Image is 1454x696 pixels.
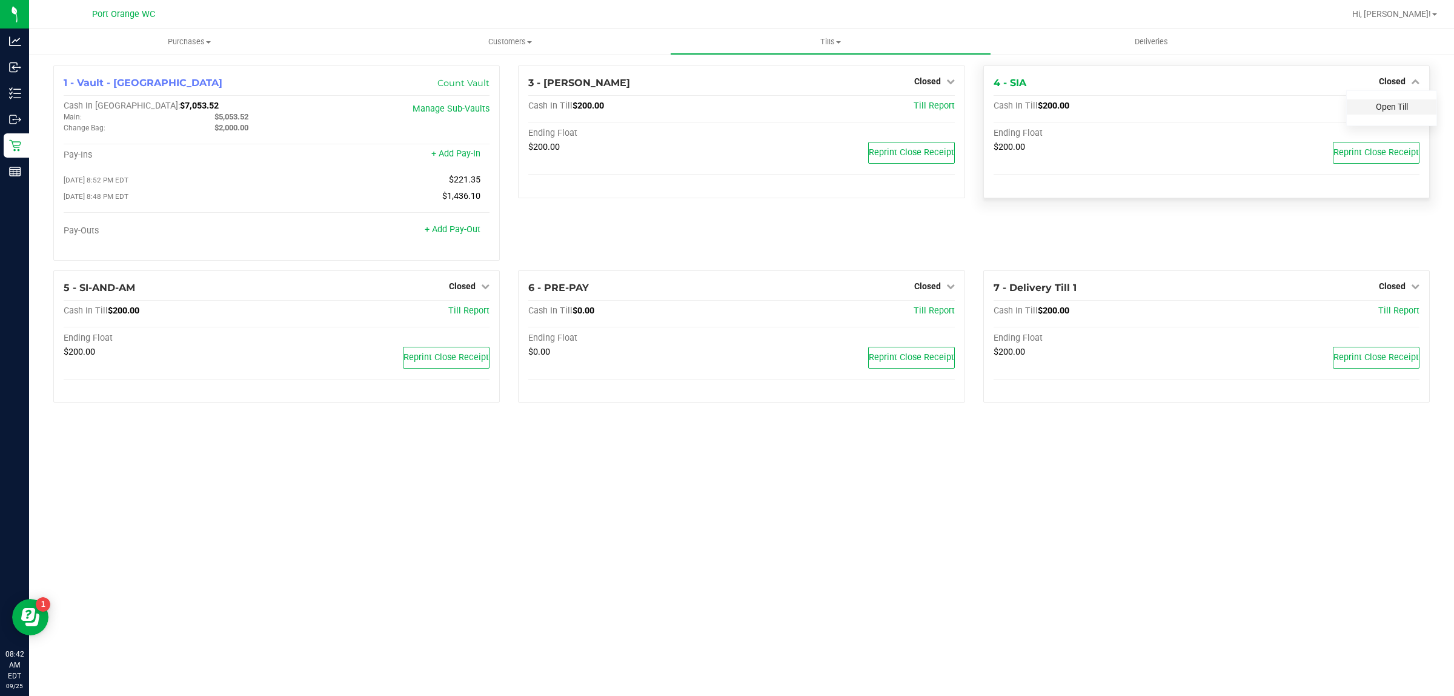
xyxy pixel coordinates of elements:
iframe: Resource center [12,599,48,635]
a: Till Report [914,101,955,111]
inline-svg: Analytics [9,35,21,47]
div: Pay-Outs [64,226,277,236]
span: Tills [671,36,990,47]
inline-svg: Reports [9,166,21,178]
a: Count Vault [437,78,490,89]
div: Ending Float [528,333,742,344]
button: Reprint Close Receipt [868,347,955,369]
span: Reprint Close Receipt [1333,352,1419,363]
span: Change Bag: [64,124,105,132]
button: Reprint Close Receipt [403,347,490,369]
inline-svg: Retail [9,139,21,152]
span: $200.00 [108,306,139,316]
a: Purchases [29,29,350,55]
div: Ending Float [994,128,1207,139]
span: $221.35 [449,175,480,185]
span: Reprint Close Receipt [1333,147,1419,158]
span: $5,053.52 [214,112,248,121]
span: $200.00 [64,347,95,357]
p: 08:42 AM EDT [5,649,24,681]
a: Till Report [448,306,490,316]
div: Ending Float [994,333,1207,344]
button: Reprint Close Receipt [1333,142,1419,164]
span: Hi, [PERSON_NAME]! [1352,9,1431,19]
span: Closed [1379,76,1406,86]
span: Port Orange WC [92,9,155,19]
span: 3 - [PERSON_NAME] [528,77,630,89]
span: Cash In Till [528,306,573,316]
span: 4 - SIA [994,77,1026,89]
span: Deliveries [1118,36,1184,47]
span: $200.00 [528,142,560,152]
div: Ending Float [528,128,742,139]
span: Customers [350,36,669,47]
span: [DATE] 8:52 PM EDT [64,176,128,184]
span: Reprint Close Receipt [403,352,489,363]
span: [DATE] 8:48 PM EDT [64,192,128,201]
span: $200.00 [1038,306,1069,316]
span: Cash In Till [528,101,573,111]
span: $1,436.10 [442,191,480,201]
span: Reprint Close Receipt [869,147,954,158]
span: $200.00 [994,347,1025,357]
span: Closed [449,281,476,291]
a: Tills [670,29,991,55]
span: Main: [64,113,82,121]
span: 6 - PRE-PAY [528,282,589,293]
span: $7,053.52 [180,101,219,111]
a: Open Till [1376,102,1408,112]
div: Pay-Ins [64,150,277,161]
span: $200.00 [573,101,604,111]
a: Till Report [1378,306,1419,316]
button: Reprint Close Receipt [1333,347,1419,369]
a: Manage Sub-Vaults [413,104,490,114]
button: Reprint Close Receipt [868,142,955,164]
a: Deliveries [991,29,1312,55]
div: Ending Float [64,333,277,344]
inline-svg: Inventory [9,87,21,99]
a: Customers [350,29,670,55]
span: $0.00 [573,306,594,316]
span: Cash In Till [64,306,108,316]
span: $2,000.00 [214,123,248,132]
span: $200.00 [1038,101,1069,111]
a: + Add Pay-Out [425,224,480,235]
span: 7 - Delivery Till 1 [994,282,1077,293]
span: 1 - Vault - [GEOGRAPHIC_DATA] [64,77,222,89]
span: Purchases [29,36,350,47]
span: Cash In Till [994,101,1038,111]
span: Closed [1379,281,1406,291]
span: $200.00 [994,142,1025,152]
span: Cash In [GEOGRAPHIC_DATA]: [64,101,180,111]
span: Closed [914,76,941,86]
span: 5 - SI-AND-AM [64,282,135,293]
span: Cash In Till [994,306,1038,316]
a: + Add Pay-In [431,149,480,159]
a: Till Report [914,306,955,316]
span: Closed [914,281,941,291]
span: Reprint Close Receipt [869,352,954,363]
span: $0.00 [528,347,550,357]
p: 09/25 [5,681,24,691]
iframe: Resource center unread badge [36,597,50,612]
inline-svg: Inbound [9,61,21,73]
inline-svg: Outbound [9,113,21,125]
